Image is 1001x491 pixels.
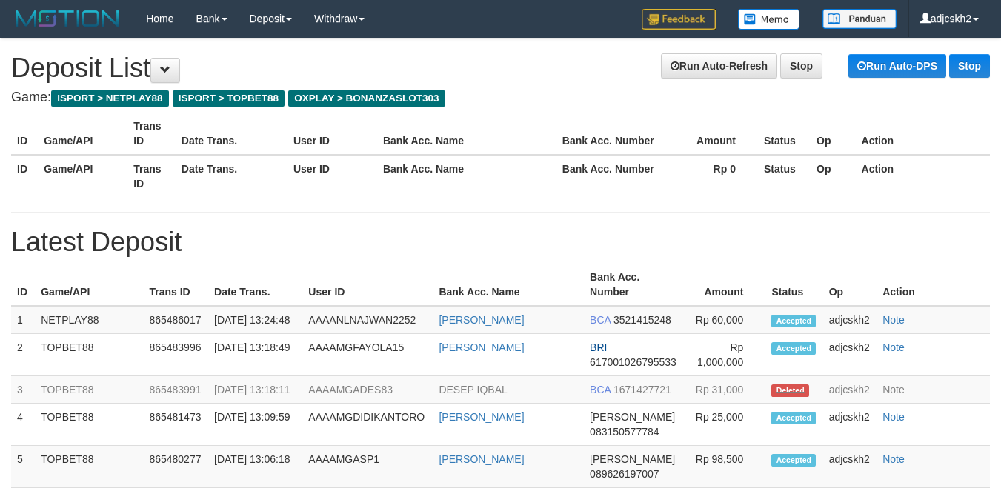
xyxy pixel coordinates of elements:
[949,54,990,78] a: Stop
[811,113,855,155] th: Op
[38,155,127,197] th: Game/API
[35,404,143,446] td: TOPBET88
[302,404,433,446] td: AAAAMGDIDIKANTORO
[848,54,946,78] a: Run Auto-DPS
[143,376,208,404] td: 865483991
[302,264,433,306] th: User ID
[758,113,811,155] th: Status
[35,334,143,376] td: TOPBET88
[765,264,822,306] th: Status
[11,446,35,488] td: 5
[11,306,35,334] td: 1
[143,404,208,446] td: 865481473
[684,334,765,376] td: Rp 1,000,000
[684,306,765,334] td: Rp 60,000
[143,446,208,488] td: 865480277
[35,306,143,334] td: NETPLAY88
[11,227,990,257] h1: Latest Deposit
[882,341,905,353] a: Note
[882,453,905,465] a: Note
[780,53,822,79] a: Stop
[590,411,675,423] span: [PERSON_NAME]
[35,264,143,306] th: Game/API
[302,334,433,376] td: AAAAMGFAYOLA15
[288,90,445,107] span: OXPLAY > BONANZASLOT303
[771,342,816,355] span: Accepted
[590,426,659,438] span: 083150577784
[856,113,990,155] th: Action
[143,334,208,376] td: 865483996
[302,306,433,334] td: AAAANLNAJWAN2252
[613,384,671,395] span: 1671427721
[176,155,287,197] th: Date Trans.
[590,384,611,395] span: BCA
[856,155,990,197] th: Action
[208,306,302,334] td: [DATE] 13:24:48
[823,404,877,446] td: adjcskh2
[439,453,524,465] a: [PERSON_NAME]
[771,315,816,327] span: Accepted
[11,264,35,306] th: ID
[590,453,675,465] span: [PERSON_NAME]
[823,306,877,334] td: adjcskh2
[208,376,302,404] td: [DATE] 13:18:11
[439,411,524,423] a: [PERSON_NAME]
[684,376,765,404] td: Rp 31,000
[208,334,302,376] td: [DATE] 13:18:49
[684,446,765,488] td: Rp 98,500
[590,468,659,480] span: 089626197007
[613,314,671,326] span: 3521415248
[208,446,302,488] td: [DATE] 13:06:18
[738,9,800,30] img: Button%20Memo.svg
[11,53,990,83] h1: Deposit List
[758,155,811,197] th: Status
[823,334,877,376] td: adjcskh2
[377,155,556,197] th: Bank Acc. Name
[642,9,716,30] img: Feedback.jpg
[302,446,433,488] td: AAAAMGASP1
[823,376,877,404] td: adjcskh2
[11,334,35,376] td: 2
[143,264,208,306] th: Trans ID
[668,113,758,155] th: Amount
[556,113,668,155] th: Bank Acc. Number
[877,264,990,306] th: Action
[35,376,143,404] td: TOPBET88
[11,404,35,446] td: 4
[287,155,377,197] th: User ID
[823,264,877,306] th: Op
[176,113,287,155] th: Date Trans.
[882,384,905,395] a: Note
[11,7,124,30] img: MOTION_logo.png
[556,155,668,197] th: Bank Acc. Number
[771,454,816,467] span: Accepted
[433,264,584,306] th: Bank Acc. Name
[377,113,556,155] th: Bank Acc. Name
[38,113,127,155] th: Game/API
[661,53,777,79] a: Run Auto-Refresh
[590,356,676,368] span: 617001026795533
[590,314,611,326] span: BCA
[439,341,524,353] a: [PERSON_NAME]
[173,90,285,107] span: ISPORT > TOPBET88
[882,411,905,423] a: Note
[208,264,302,306] th: Date Trans.
[127,113,176,155] th: Trans ID
[771,384,809,397] span: Deleted
[35,446,143,488] td: TOPBET88
[143,306,208,334] td: 865486017
[51,90,169,107] span: ISPORT > NETPLAY88
[11,155,38,197] th: ID
[11,90,990,105] h4: Game:
[439,314,524,326] a: [PERSON_NAME]
[584,264,684,306] th: Bank Acc. Number
[771,412,816,424] span: Accepted
[882,314,905,326] a: Note
[127,155,176,197] th: Trans ID
[11,113,38,155] th: ID
[668,155,758,197] th: Rp 0
[811,155,855,197] th: Op
[11,376,35,404] td: 3
[684,404,765,446] td: Rp 25,000
[590,341,607,353] span: BRI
